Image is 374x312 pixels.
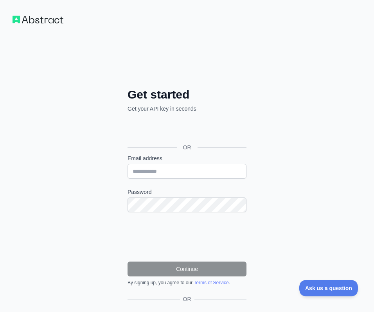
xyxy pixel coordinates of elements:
iframe: reCAPTCHA [128,222,246,252]
p: Get your API key in seconds [128,105,246,113]
iframe: Toggle Customer Support [299,280,358,296]
iframe: Sign in with Google Button [124,121,249,138]
h2: Get started [128,88,246,102]
button: Continue [128,262,246,276]
span: OR [177,143,198,151]
div: By signing up, you agree to our . [128,280,246,286]
a: Terms of Service [194,280,228,285]
label: Password [128,188,246,196]
img: Workflow [13,16,63,23]
label: Email address [128,154,246,162]
span: OR [180,295,194,303]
